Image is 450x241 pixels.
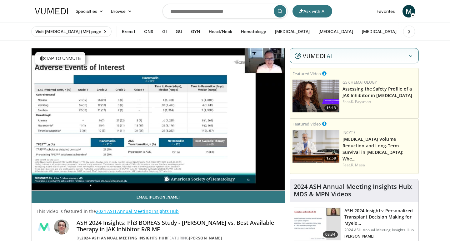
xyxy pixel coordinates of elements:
[237,25,270,38] button: Hematology
[351,99,371,104] a: K. Faysman
[292,121,321,127] small: Featured Video
[295,53,332,59] img: vumedi-ai-logo.v2.svg
[37,208,280,214] p: This video is featured in the
[402,5,415,17] a: M
[189,235,222,241] a: [PERSON_NAME]
[351,162,365,168] a: R. Mesa
[54,219,69,234] img: Avatar
[342,86,412,98] a: Assessing the Safety Profile of a JAK Inhibitor in [MEDICAL_DATA]
[72,5,107,17] a: Specialties
[77,235,280,241] div: By FEATURING
[96,208,179,214] a: 2024 ASH Annual Meeting Insights Hub
[118,25,139,38] button: Breast
[292,130,339,163] a: 12:58
[205,25,236,38] button: Head/Neck
[292,5,332,17] button: Ask with AI
[292,80,339,112] img: 9c0ca72d-7dbd-4753-bc55-5a87fb9df000.png.150x105_q85_crop-smart_upscale.png
[37,219,52,234] img: 2024 ASH Annual Meeting Insights Hub
[187,25,204,38] button: GYN
[342,80,377,85] a: GSK Hematology
[81,235,167,241] a: 2024 ASH Annual Meeting Insights Hub
[342,130,356,135] a: Incyte
[294,183,415,198] h4: 2024 ASH Annual Meeting Insights Hub: MDS & MPN Videos
[342,136,404,162] a: [MEDICAL_DATA] Volume Reduction and Long-Term Survival in [MEDICAL_DATA]: Whe…
[292,130,339,163] img: 7350bff6-2067-41fe-9408-af54c6d3e836.png.150x105_q85_crop-smart_upscale.png
[35,8,68,14] img: VuMedi Logo
[158,25,171,38] button: GI
[342,99,416,105] div: Feat.
[31,26,112,37] a: Visit [MEDICAL_DATA] (MF) page
[107,5,136,17] a: Browse
[342,162,416,168] div: Feat.
[77,219,280,233] h4: ASH 2024 Insights: Ph3 BOREAS Study - [PERSON_NAME] vs. Best Available Therapy in JAK Inhibitor R...
[172,25,186,38] button: GU
[324,155,338,161] span: 12:58
[323,231,338,238] span: 08:34
[102,89,214,150] button: Play Video
[373,5,399,17] a: Favorites
[32,48,285,191] video-js: Video Player
[271,25,313,38] button: [MEDICAL_DATA]
[315,25,357,38] button: [MEDICAL_DATA]
[292,80,339,112] a: 15:13
[344,228,415,233] p: 2024 ASH Annual Meeting Insights Hub
[32,191,285,203] a: Email [PERSON_NAME]
[35,52,85,65] button: Tap to unmute
[162,4,287,19] input: Search topics, interventions
[358,25,400,38] button: [MEDICAL_DATA]
[292,71,321,76] small: Featured Video
[294,208,340,240] img: 9b626b28-a9ed-48ad-9c72-3d72f638f713.150x105_q85_crop-smart_upscale.jpg
[140,25,157,38] button: CNS
[344,234,415,239] p: [PERSON_NAME]
[324,105,338,111] span: 15:13
[344,208,415,226] h3: ASH 2024 Insights: Personalized Transplant Decision Making for Myelo…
